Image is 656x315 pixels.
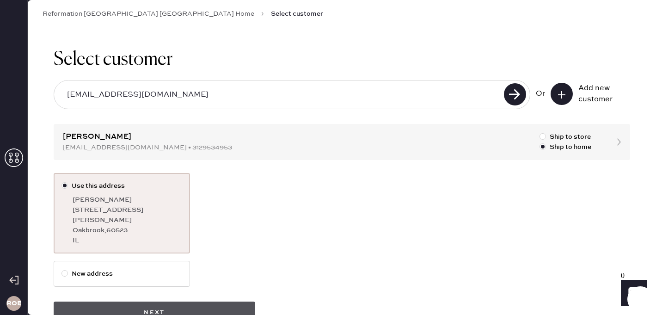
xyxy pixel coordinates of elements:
div: IL [73,235,182,246]
label: Ship to store [540,132,591,142]
span: Select customer [271,9,323,19]
div: Or [536,88,545,99]
label: Ship to home [540,142,591,152]
a: Reformation [GEOGRAPHIC_DATA] [GEOGRAPHIC_DATA] Home [43,9,254,19]
div: [STREET_ADDRESS][PERSON_NAME] [73,205,182,225]
label: New address [61,269,182,279]
input: Search by email or phone number [60,84,501,105]
div: [PERSON_NAME] [73,195,182,205]
div: Oakbrook , 60523 [73,225,182,235]
iframe: Front Chat [612,273,652,313]
label: Use this address [61,181,182,191]
h1: Select customer [54,49,630,71]
h3: ROBCA [6,300,21,307]
div: Add new customer [578,83,625,105]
